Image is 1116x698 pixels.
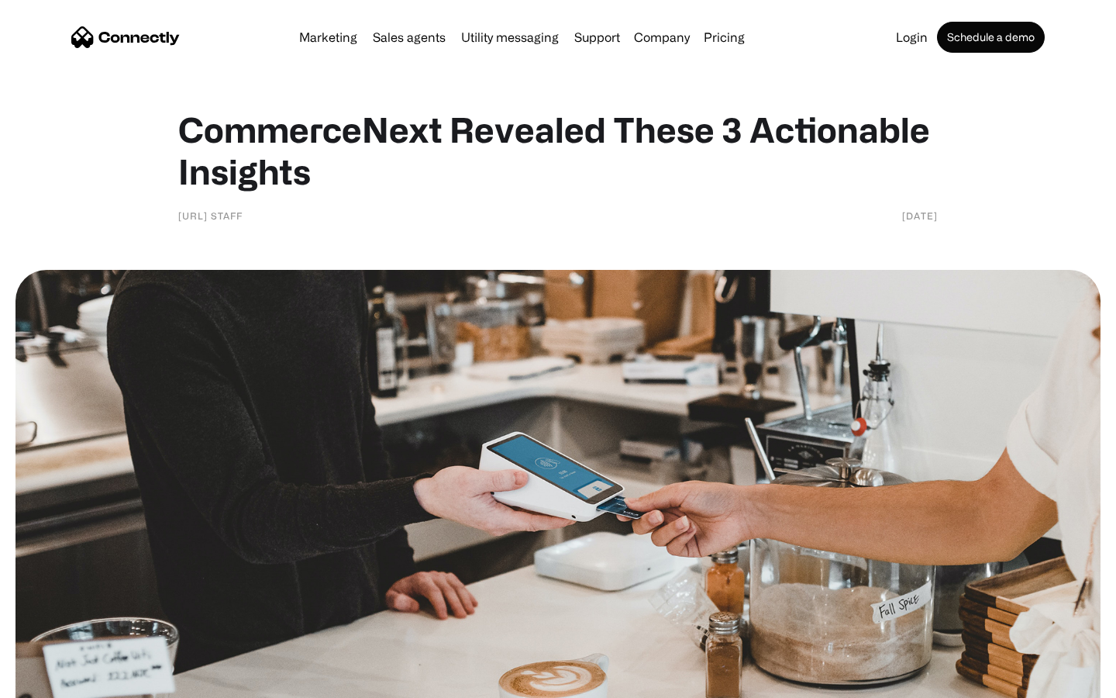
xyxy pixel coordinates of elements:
[31,671,93,693] ul: Language list
[178,109,938,192] h1: CommerceNext Revealed These 3 Actionable Insights
[629,26,694,48] div: Company
[902,208,938,223] div: [DATE]
[293,31,363,43] a: Marketing
[71,26,180,49] a: home
[937,22,1045,53] a: Schedule a demo
[634,26,690,48] div: Company
[367,31,452,43] a: Sales agents
[178,208,243,223] div: [URL] Staff
[890,31,934,43] a: Login
[15,671,93,693] aside: Language selected: English
[455,31,565,43] a: Utility messaging
[697,31,751,43] a: Pricing
[568,31,626,43] a: Support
